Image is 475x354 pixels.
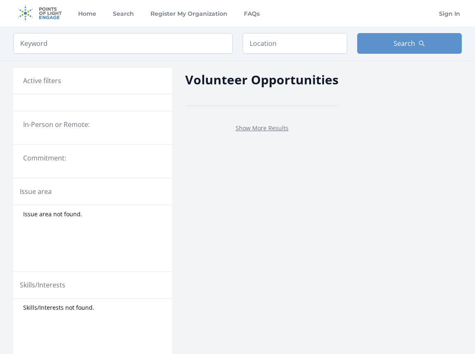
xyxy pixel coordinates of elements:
[236,124,289,132] a: Show More Results
[23,304,94,312] span: Skills/Interests not found.
[23,120,162,129] legend: In-Person or Remote:
[243,33,347,54] input: Location
[185,70,339,89] h2: Volunteer Opportunities
[20,187,52,196] legend: Issue area
[13,33,233,54] input: Keyword
[20,280,65,290] legend: Skills/Interests
[23,210,82,218] span: Issue area not found.
[394,38,415,48] span: Search
[23,153,162,163] legend: Commitment:
[23,76,61,86] h3: Active filters
[357,33,462,54] button: Search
